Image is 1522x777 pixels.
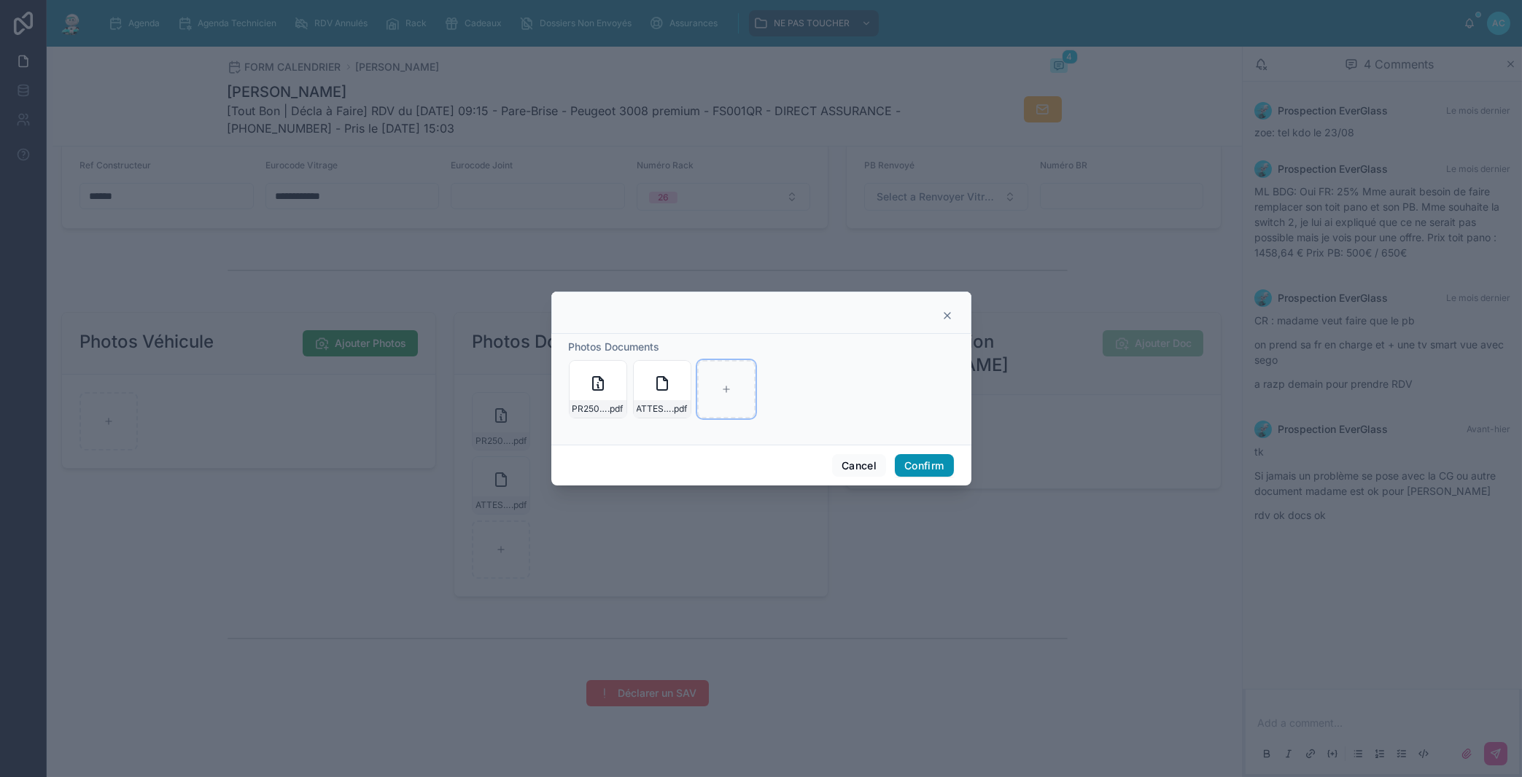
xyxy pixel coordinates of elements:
button: Cancel [832,454,886,477]
span: Photos Documents [569,340,660,353]
span: .pdf [672,403,688,415]
span: PR2509-1692 [572,403,608,415]
span: ATTESTATIOND'ASSURANCE 2025 [637,403,672,415]
button: Confirm [895,454,953,477]
span: .pdf [608,403,624,415]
